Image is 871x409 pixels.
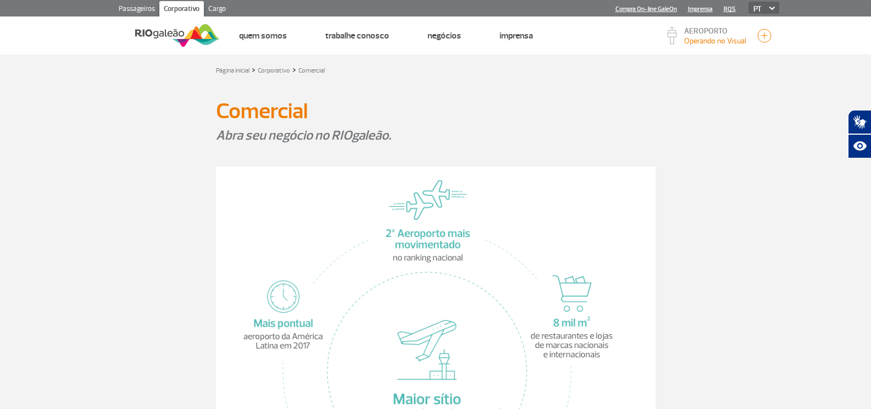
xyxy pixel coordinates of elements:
p: Abra seu negócio no RIOgaleão. [216,126,656,145]
a: Passageiros [114,1,159,19]
a: > [252,63,256,76]
a: Corporativo [258,67,290,75]
a: Quem Somos [239,30,287,41]
a: Compra On-line GaleOn [615,5,677,13]
a: RQS [724,5,736,13]
a: Trabalhe Conosco [325,30,389,41]
a: Imprensa [688,5,713,13]
a: Imprensa [500,30,533,41]
p: Visibilidade de 10000m [684,35,746,47]
p: AEROPORTO [684,27,746,35]
a: Cargo [204,1,230,19]
h1: Comercial [216,102,656,120]
div: Plugin de acessibilidade da Hand Talk. [848,110,871,158]
a: Corporativo [159,1,204,19]
a: Comercial [298,67,325,75]
a: Negócios [428,30,461,41]
button: Abrir recursos assistivos. [848,134,871,158]
a: Página inicial [216,67,249,75]
button: Abrir tradutor de língua de sinais. [848,110,871,134]
a: > [292,63,296,76]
